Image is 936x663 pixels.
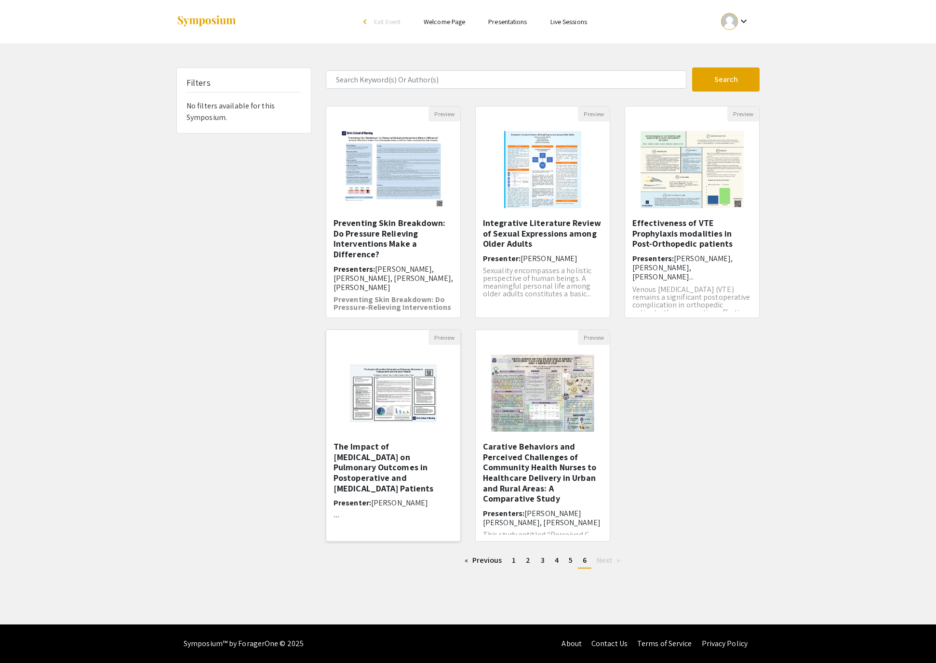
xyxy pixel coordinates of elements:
button: Preview [727,106,759,121]
ul: Pagination [326,553,760,569]
mat-icon: Expand account dropdown [738,15,749,27]
div: Open Presentation <p>Integrative Literature Review of Sexual Expressions among Older Adults</p> [475,106,610,318]
a: Welcome Page [424,17,465,26]
a: About [562,638,582,649]
a: Live Sessions [550,17,587,26]
h6: Presenters: [483,509,602,527]
a: Terms of Service [637,638,692,649]
p: Sexuality encompasses a holistic perspective of human beings. A meaningful personal life among ol... [483,267,602,298]
span: [PERSON_NAME] [PERSON_NAME], [PERSON_NAME] [483,508,601,528]
button: Preview [428,330,460,345]
span: Exit Event [374,17,401,26]
span: 2 [526,555,530,565]
span: [PERSON_NAME], [PERSON_NAME], [PERSON_NAME], [PERSON_NAME] [334,264,453,292]
button: Preview [428,106,460,121]
strong: ... [334,510,339,520]
button: Search [692,67,760,92]
h6: Presenters: [334,265,453,292]
span: [PERSON_NAME], [PERSON_NAME], [PERSON_NAME]... [632,253,733,282]
img: <p class="ql-align-center">The Impact of Incentive Spirometry on Pulmonary Outcomes in ​</p><p cl... [326,351,460,435]
a: Presentations [488,17,527,26]
div: Open Presentation <p>Carative Behaviors and Perceived Challenges of Community Health Nurses to He... [475,330,610,542]
img: <p>Carative Behaviors and Perceived Challenges of Community Health Nurses to Healthcare Delivery ... [481,345,603,441]
span: 1 [512,555,516,565]
h6: Presenter: [334,498,453,507]
img: <p>Integrative Literature Review of Sexual Expressions among Older Adults</p> [495,121,591,218]
input: Search Keyword(s) Or Author(s) [326,70,686,89]
div: No filters available for this Symposium. [177,68,311,133]
span: 5 [569,555,573,565]
p: This study entitled “Perceived C... [483,531,602,539]
div: arrow_back_ios [363,19,369,25]
span: 3 [541,555,545,565]
div: Open Presentation <p class="ql-align-center">The Impact of Incentive Spirometry on Pulmonary Outc... [326,330,461,542]
span: 4 [555,555,559,565]
h5: Effectiveness of VTE Prophylaxis modalities in Post-Orthopedic patients [632,218,752,249]
h5: Filters [187,78,211,88]
iframe: Chat [7,620,41,656]
h6: Presenter: [483,254,602,263]
div: Open Presentation <p><span style="color: rgb(0, 0, 0);">Effectiveness of VTE Prophylaxis modaliti... [625,106,760,318]
span: Next [597,555,613,565]
a: Privacy Policy [702,638,748,649]
h5: Preventing Skin Breakdown: Do Pressure Relieving Interventions Make a Difference? [334,218,453,259]
button: Expand account dropdown [711,11,760,32]
div: Open Presentation <p>Preventing Skin Breakdown: Do Pressure Relieving Interventions Make a Differ... [326,106,461,318]
div: Symposium™ by ForagerOne © 2025 [184,624,304,663]
h5: Integrative Literature Review of Sexual Expressions among Older Adults [483,218,602,249]
h6: Presenters: [632,254,752,282]
h5: Carative Behaviors and Perceived Challenges of Community Health Nurses to Healthcare Delivery in ... [483,441,602,504]
strong: Preventing Skin Breakdown: Do Pressure-Relieving Interventions Make a Difference? [334,294,451,320]
button: Preview [578,330,610,345]
img: Symposium by ForagerOne [176,15,237,28]
a: Contact Us [591,638,628,649]
span: [PERSON_NAME] [371,498,428,508]
span: [PERSON_NAME] [521,253,577,264]
h5: The Impact of [MEDICAL_DATA] on Pulmonary Outcomes in ​Postoperative and [MEDICAL_DATA] Patients [334,441,453,493]
p: Venous [MEDICAL_DATA] (VTE) remains a significant postoperative complication in orthopedic patien... [632,286,752,317]
span: 6 [583,555,587,565]
img: <p>Preventing Skin Breakdown: Do Pressure Relieving Interventions Make a Difference?</p> [332,121,454,218]
a: Previous page [460,553,507,568]
img: <p><span style="color: rgb(0, 0, 0);">Effectiveness of VTE Prophylaxis modalities in Post-Orthope... [631,121,753,218]
button: Preview [578,106,610,121]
